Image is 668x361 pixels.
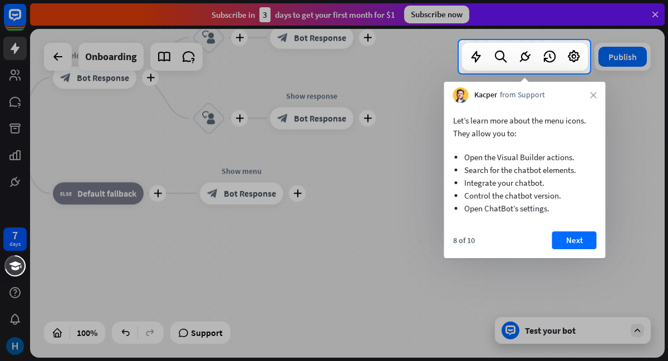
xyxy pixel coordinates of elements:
span: Kacper [474,90,497,101]
i: close [590,92,597,98]
div: 8 of 10 [453,235,475,245]
li: Control the chatbot version. [464,189,586,202]
span: from Support [500,90,545,101]
li: Integrate your chatbot. [464,176,586,189]
li: Open ChatBot’s settings. [464,202,586,215]
p: Let’s learn more about the menu icons. They allow you to: [453,114,597,140]
li: Search for the chatbot elements. [464,164,586,176]
button: Next [552,231,597,249]
button: Open LiveChat chat widget [9,4,42,38]
li: Open the Visual Builder actions. [464,151,586,164]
